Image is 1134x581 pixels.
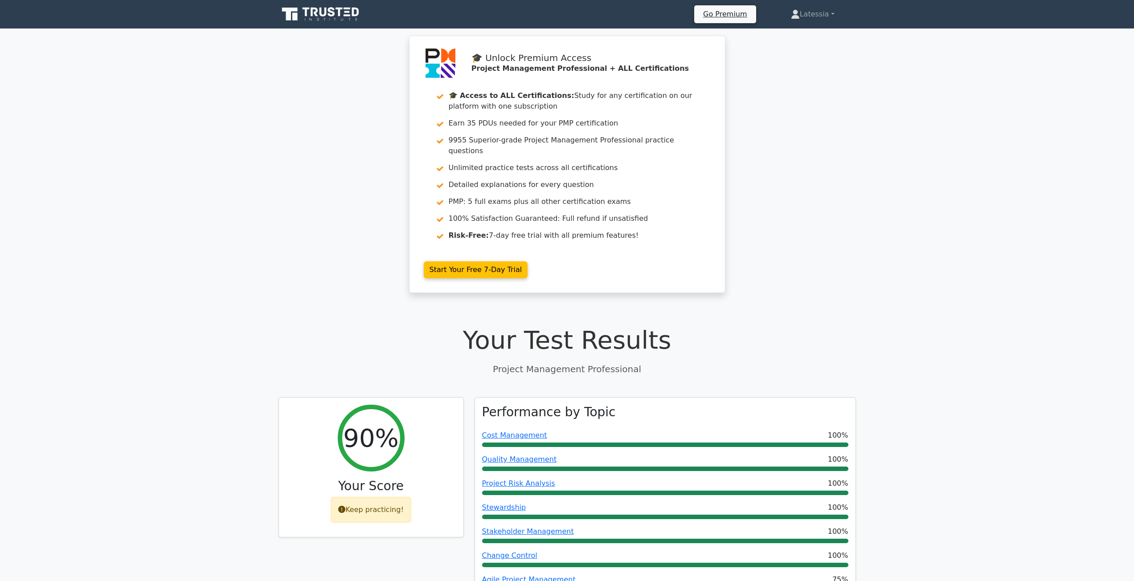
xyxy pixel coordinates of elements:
[482,405,616,420] h3: Performance by Topic
[828,502,848,513] span: 100%
[828,430,848,441] span: 100%
[828,526,848,537] span: 100%
[278,325,856,355] h1: Your Test Results
[828,478,848,489] span: 100%
[482,503,526,512] a: Stewardship
[482,551,537,560] a: Change Control
[828,550,848,561] span: 100%
[424,261,528,278] a: Start Your Free 7-Day Trial
[482,431,547,439] a: Cost Management
[828,454,848,465] span: 100%
[278,362,856,376] p: Project Management Professional
[482,527,574,536] a: Stakeholder Management
[482,455,557,463] a: Quality Management
[482,479,555,488] a: Project Risk Analysis
[343,423,398,453] h2: 90%
[331,497,411,523] div: Keep practicing!
[286,479,456,494] h3: Your Score
[770,5,856,23] a: Latessia
[698,8,752,20] a: Go Premium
